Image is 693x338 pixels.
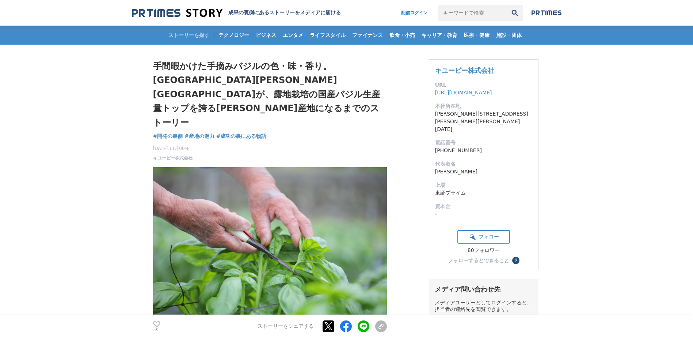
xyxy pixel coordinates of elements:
span: ビジネス [253,32,279,38]
dd: [PERSON_NAME] [435,168,532,176]
dt: 上場 [435,181,532,189]
button: ？ [512,257,519,264]
span: #開発の裏側 [153,133,183,139]
dt: 代表者名 [435,160,532,168]
a: 医療・健康 [461,26,492,45]
a: 施設・団体 [493,26,525,45]
a: ファイナンス [349,26,386,45]
dt: 本社所在地 [435,102,532,110]
input: キーワードで検索 [438,5,507,21]
a: キユーピー株式会社 [435,67,494,74]
a: 成果の裏側にあるストーリーをメディアに届ける 成果の裏側にあるストーリーをメディアに届ける [132,8,341,18]
a: [URL][DOMAIN_NAME] [435,90,492,95]
dt: 資本金 [435,203,532,210]
div: フォローするとできること [448,258,509,263]
dd: - [435,210,532,218]
a: #開発の裏側 [153,132,183,140]
span: テクノロジー [216,32,252,38]
a: ビジネス [253,26,279,45]
button: 検索 [507,5,523,21]
a: エンタメ [280,26,306,45]
a: 配信ログイン [394,5,435,21]
span: 医療・健康 [461,32,492,38]
span: #産地の魅力 [184,133,214,139]
a: ライフスタイル [307,26,349,45]
span: キャリア・教育 [419,32,460,38]
dd: 東証プライム [435,189,532,197]
span: 飲食・小売 [387,32,418,38]
dd: [PERSON_NAME][STREET_ADDRESS][PERSON_NAME][PERSON_NAME][DATE] [435,110,532,133]
a: #産地の魅力 [184,132,214,140]
span: ライフスタイル [307,32,349,38]
dt: URL [435,81,532,89]
span: ファイナンス [349,32,386,38]
img: prtimes [532,10,561,16]
button: フォロー [457,230,510,244]
div: 80フォロワー [457,247,510,254]
a: テクノロジー [216,26,252,45]
img: thumbnail_60492b60-0a8f-11ee-85c6-47670249a2a7.JPG [153,167,387,323]
div: メディアユーザーとしてログインすると、担当者の連絡先を閲覧できます。 [435,300,533,313]
p: 8 [153,328,160,332]
span: 施設・団体 [493,32,525,38]
div: メディア問い合わせ先 [435,285,533,294]
span: エンタメ [280,32,306,38]
a: キユーピー株式会社 [153,155,193,161]
a: 飲食・小売 [387,26,418,45]
h1: 手間暇かけた手摘みバジルの色・味・香り。[GEOGRAPHIC_DATA][PERSON_NAME][GEOGRAPHIC_DATA]が、露地栽培の国産バジル生産量トップを誇る[PERSON_N... [153,59,387,129]
h2: 成果の裏側にあるストーリーをメディアに届ける [228,10,341,16]
a: #成功の裏にある物語 [216,132,267,140]
span: #成功の裏にある物語 [216,133,267,139]
p: ストーリーをシェアする [258,323,314,330]
a: キャリア・教育 [419,26,460,45]
dt: 電話番号 [435,139,532,147]
img: 成果の裏側にあるストーリーをメディアに届ける [132,8,222,18]
dd: [PHONE_NUMBER] [435,147,532,154]
span: ？ [513,258,518,263]
span: [DATE] 11時00分 [153,145,193,152]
